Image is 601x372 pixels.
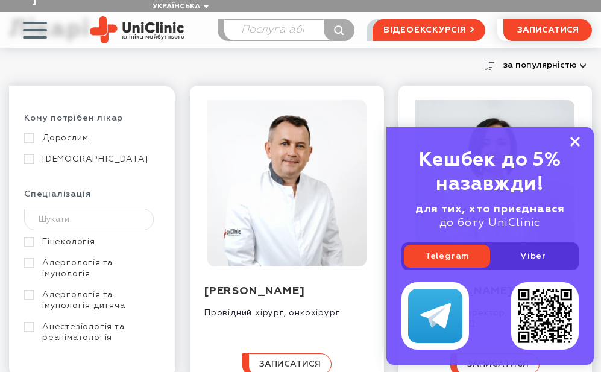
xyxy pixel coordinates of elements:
div: Кешбек до 5% назавжди! [401,148,579,197]
a: Viber [490,245,576,268]
a: Дорослим [24,133,157,143]
input: Послуга або прізвище [224,20,354,40]
a: Смирнова Дар'я Олександрівна [413,100,578,266]
b: для тих, хто приєднався [415,204,565,215]
a: відеоекскурсія [373,19,485,41]
a: Захарчук Олександр Валентинович [204,100,370,266]
a: Алергологія та імунологія дитяча [24,289,157,311]
div: Провідний хірург, онкохірург [204,298,370,318]
input: Шукати [24,209,154,230]
img: Захарчук Олександр Валентинович [207,100,367,266]
img: Смирнова Дар'я Олександрівна [415,100,574,266]
a: Гінекологія [24,236,157,247]
img: Uniclinic [90,16,184,43]
a: Алергологія та імунологія [24,257,157,279]
a: Telegram [404,245,490,268]
div: Спеціалізація [24,189,160,209]
span: відеоекскурсія [383,20,467,40]
a: [PERSON_NAME] [204,286,304,297]
span: записатися [517,26,579,34]
span: Українська [153,3,200,10]
span: записатися [467,360,529,368]
a: Анестезіологія та реаніматологія [24,321,157,343]
button: за популярністю [498,57,592,74]
button: записатися [503,19,592,41]
button: Українська [149,2,209,11]
div: Кому потрібен лікар [24,113,160,133]
div: до боту UniClinic [401,203,579,230]
a: [DEMOGRAPHIC_DATA] [24,154,157,165]
span: записатися [259,360,321,368]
